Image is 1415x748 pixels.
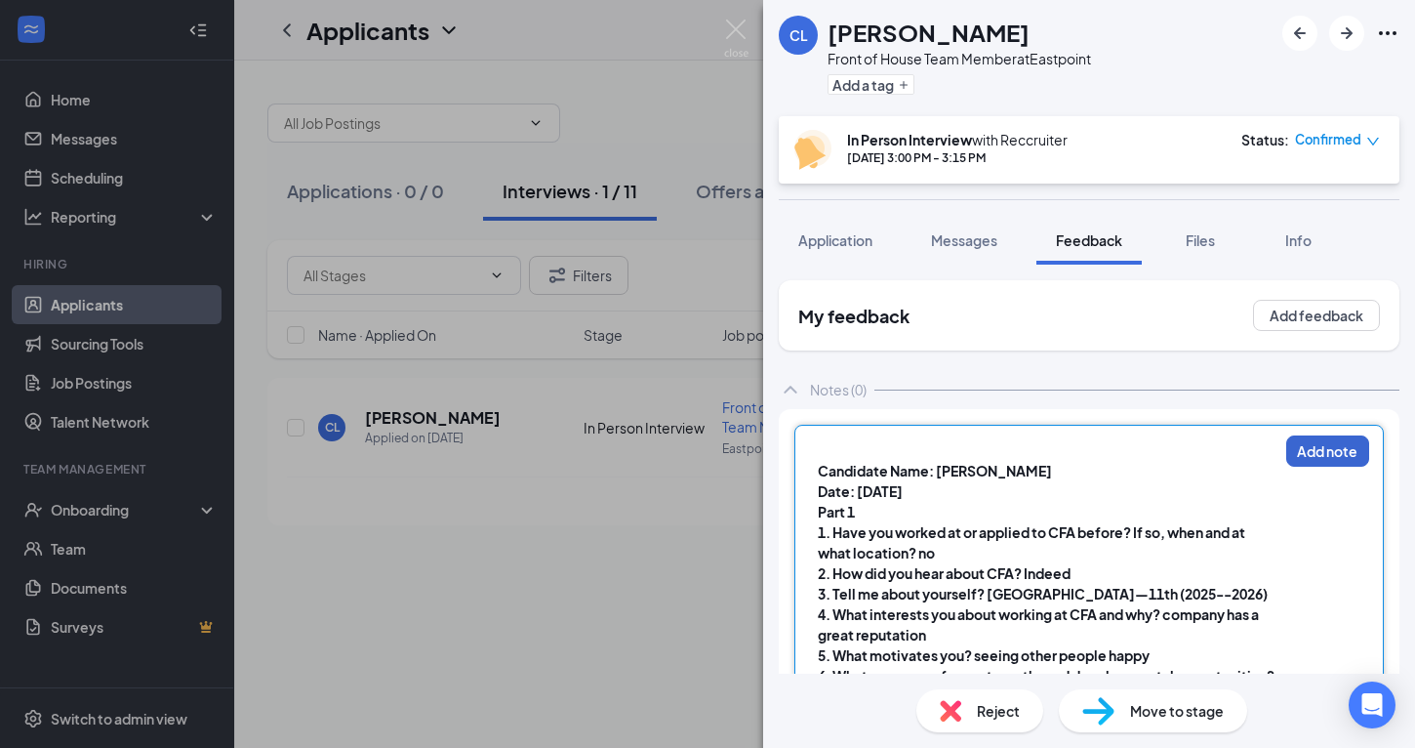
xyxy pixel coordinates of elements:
span: Info [1285,231,1312,249]
span: Messages [931,231,997,249]
button: PlusAdd a tag [828,74,914,95]
span: Move to stage [1130,700,1224,722]
h2: My feedback [798,304,910,328]
span: Application [798,231,872,249]
span: down [1366,135,1380,148]
svg: ArrowLeftNew [1288,21,1312,45]
span: What interests you about working at CFA and why? company has a great reputation [818,605,1261,644]
span: How did you hear about CFA? [832,564,1022,582]
span: 2. [818,564,830,582]
svg: Plus [898,79,910,91]
span: 1. [818,523,830,541]
div: Front of House Team Member at Eastpoint [828,49,1091,68]
svg: ChevronUp [779,378,802,401]
span: 6. [818,667,830,685]
span: seeing other people happy [974,646,1150,664]
svg: ArrowRight [1335,21,1358,45]
span: What are some of your strengths and developmental opportunities? [832,667,1274,685]
span: Candidate Name: [818,462,934,479]
svg: Ellipses [1376,21,1399,45]
span: Indeed [1024,564,1071,582]
span: Tell me about yourself? [GEOGRAPHIC_DATA]—11th (2025--2026) [832,585,1268,603]
span: 5. [818,646,830,664]
h1: [PERSON_NAME] [828,16,1030,49]
span: Date: [DATE] [818,482,903,500]
div: [DATE] 3:00 PM - 3:15 PM [847,149,1068,166]
div: Status : [1241,130,1289,149]
span: 3. [818,585,830,603]
span: Part 1 [818,503,855,520]
button: ArrowLeftNew [1282,16,1317,51]
span: Feedback [1056,231,1122,249]
div: CL [789,25,808,45]
button: Add note [1286,436,1369,467]
button: Add feedback [1253,300,1380,331]
span: What motivates you? [832,646,972,664]
div: with Reccruiter [847,130,1068,149]
span: Have you worked at or applied to CFA before? If so, when and at what location? no [818,523,1247,561]
span: [PERSON_NAME] [936,462,1052,479]
span: Files [1186,231,1215,249]
span: 4. [818,605,830,623]
span: Reject [977,700,1020,722]
div: Open Intercom Messenger [1349,682,1395,728]
button: ArrowRight [1329,16,1364,51]
span: Confirmed [1295,130,1361,149]
div: Notes (0) [810,380,867,399]
b: In Person Interview [847,131,972,148]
